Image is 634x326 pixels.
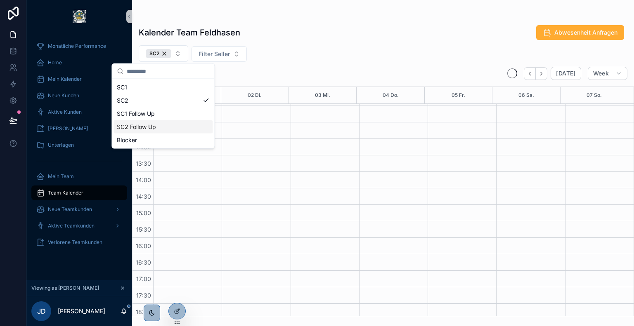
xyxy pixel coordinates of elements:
button: 03 Mi. [315,87,330,103]
span: Aktive Teamkunden [48,223,95,229]
a: Verlorene Teamkunden [31,235,127,250]
span: Neue Kunden [48,92,79,99]
a: Mein Team [31,169,127,184]
button: Unselect SC_2 [146,49,171,58]
a: Monatliche Performance [31,39,127,54]
span: [PERSON_NAME] [48,125,88,132]
span: Viewing as [PERSON_NAME] [31,285,99,291]
a: Neue Teamkunden [31,202,127,217]
span: [DATE] [556,70,575,77]
a: Team Kalender [31,185,127,200]
button: Back [524,67,536,80]
div: Suggestions [112,79,214,148]
div: SC2 [146,49,171,58]
button: Week [588,67,627,80]
span: 14:00 [134,176,153,183]
span: 17:30 [134,292,153,299]
button: 05 Fr. [452,87,465,103]
span: 16:30 [134,259,153,266]
a: Mein Kalender [31,72,127,87]
span: 18:00 [134,308,153,315]
span: Verlorene Teamkunden [48,239,102,246]
a: Home [31,55,127,70]
span: 13:00 [134,143,153,150]
img: App logo [73,10,86,23]
span: 16:00 [134,242,153,249]
h1: Kalender Team Feldhasen [139,27,240,38]
span: 13:30 [134,160,153,167]
button: Select Button [192,46,247,62]
div: scrollable content [26,33,132,260]
div: SC1 [114,81,213,94]
span: Monatliche Performance [48,43,106,49]
a: Unterlagen [31,138,127,152]
span: 15:00 [134,209,153,216]
a: Aktive Kunden [31,105,127,120]
span: Mein Kalender [48,76,82,82]
span: 14:30 [134,193,153,200]
span: Home [48,59,62,66]
a: Aktive Teamkunden [31,218,127,233]
button: [DATE] [551,67,581,80]
span: 17:00 [134,275,153,282]
p: [PERSON_NAME] [58,307,105,315]
div: Blocker [114,134,213,147]
div: SC2 [114,94,213,107]
span: Filter Seller [199,50,230,58]
a: [PERSON_NAME] [31,121,127,136]
a: Neue Kunden [31,88,127,103]
span: JD [37,306,46,316]
span: Unterlagen [48,142,74,148]
button: Select Button [139,45,188,62]
span: Mein Team [48,173,74,180]
span: Team Kalender [48,190,83,196]
span: Neue Teamkunden [48,206,92,213]
span: Aktive Kunden [48,109,82,115]
button: 07 So. [587,87,602,103]
div: SC1 Follow Up [114,107,213,120]
div: SC2 Follow Up [114,120,213,134]
button: 02 Di. [248,87,262,103]
button: Next [536,67,547,80]
span: Week [593,70,609,77]
button: Abwesenheit Anfragen [536,25,624,40]
button: 04 Do. [383,87,399,103]
button: 06 Sa. [518,87,534,103]
span: Abwesenheit Anfragen [554,28,617,37]
span: 15:30 [134,226,153,233]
